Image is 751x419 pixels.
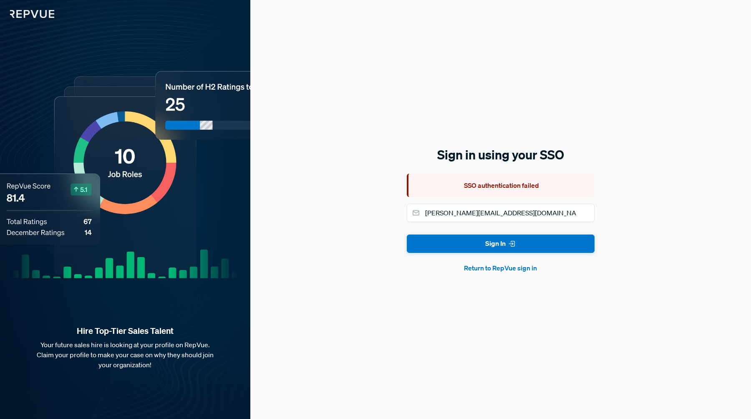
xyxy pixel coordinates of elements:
p: Your future sales hire is looking at your profile on RepVue. Claim your profile to make your case... [13,340,237,370]
div: SSO authentication failed [407,174,595,197]
h5: Sign in using your SSO [407,146,595,164]
strong: Hire Top-Tier Sales Talent [13,326,237,336]
button: Sign In [407,235,595,253]
button: Return to RepVue sign in [407,263,595,273]
input: Email address [407,204,595,222]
